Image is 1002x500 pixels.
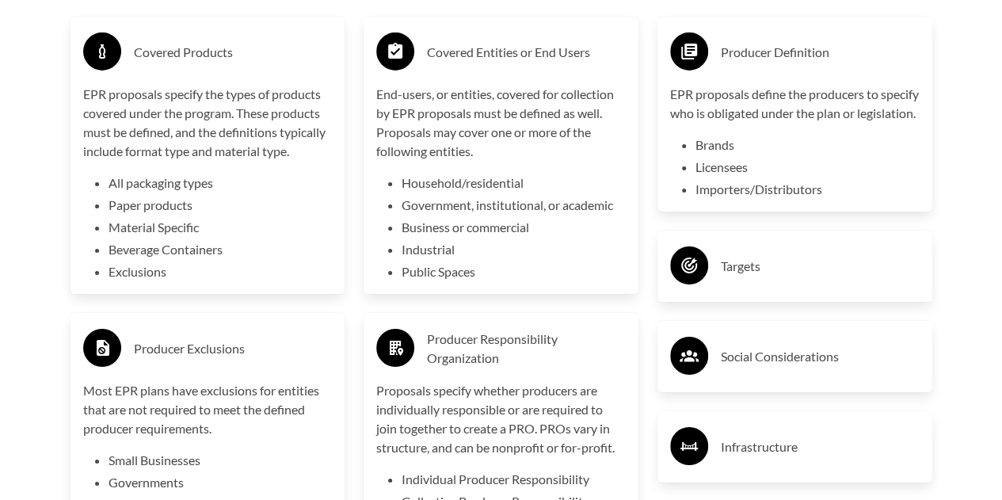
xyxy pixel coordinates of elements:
[695,135,920,155] li: Brands
[427,40,626,65] h3: Covered Entities or End Users
[721,254,920,279] h3: Targets
[721,40,920,65] h3: Producer Definition
[109,473,333,492] li: Governments
[402,262,626,281] li: Public Spaces
[670,85,920,123] p: EPR proposals define the producers to specify who is obligated under the plan or legislation.
[109,174,333,193] li: All packaging types
[402,196,626,215] li: Government, institutional, or academic
[83,381,333,438] p: Most EPR plans have exclusions for entities that are not required to meet the defined producer re...
[134,40,333,65] h3: Covered Products
[721,344,920,369] h3: Social Considerations
[402,174,626,193] li: Household/residential
[376,381,626,457] p: Proposals specify whether producers are individually responsible or are required to join together...
[83,85,333,161] p: EPR proposals specify the types of products covered under the program. These products must be def...
[109,218,333,237] li: Material Specific
[402,240,626,259] li: Industrial
[695,158,920,177] li: Licensees
[695,180,920,199] li: Importers/Distributors
[109,240,333,259] li: Beverage Containers
[402,218,626,237] li: Business or commercial
[376,85,626,161] p: End-users, or entities, covered for collection by EPR proposals must be defined as well. Proposal...
[109,451,333,470] li: Small Businesses
[402,470,626,489] li: Individual Producer Responsibility
[427,330,626,368] h3: Producer Responsibility Organization
[721,434,920,460] h3: Infrastructure
[109,196,333,215] li: Paper products
[134,336,333,361] h3: Producer Exclusions
[109,262,333,281] li: Exclusions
